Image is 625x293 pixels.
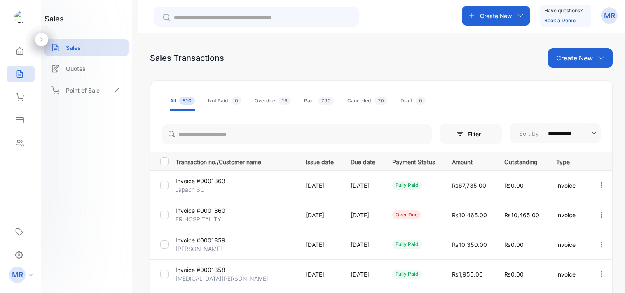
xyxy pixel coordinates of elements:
p: Create New [480,12,512,20]
p: Filter [468,130,486,138]
div: All [170,97,195,105]
p: Sort by [519,129,539,138]
iframe: LiveChat chat widget [590,258,625,293]
span: 790 [318,97,334,105]
p: Have questions? [544,7,583,15]
div: fully paid [392,240,422,249]
button: Sort by [510,123,601,143]
p: Japach SC [176,185,215,194]
p: Invoice [556,270,581,279]
p: Invoice #0001859 [176,236,225,244]
span: ₨1,955.00 [452,271,483,278]
a: Point of Sale [44,81,129,99]
p: Amount [452,156,487,166]
button: Create New [548,48,613,68]
p: [DATE] [306,240,334,249]
button: Create New [462,6,530,26]
p: Invoice #0001858 [176,265,225,274]
p: [MEDICAL_DATA][PERSON_NAME] [176,274,268,283]
p: Point of Sale [66,86,100,95]
p: Invoice #0001860 [176,206,225,215]
div: Overdue [255,97,291,105]
p: [PERSON_NAME] [176,244,222,253]
p: Payment Status [392,156,435,166]
p: [DATE] [306,211,334,219]
span: 70 [375,97,387,105]
div: fully paid [392,270,422,279]
p: Issue date [306,156,334,166]
button: MR [601,6,618,26]
p: Sales [66,43,81,52]
span: ₨10,465.00 [452,212,487,219]
h1: sales [44,13,64,24]
p: Invoice [556,181,581,190]
p: Outstanding [504,156,539,166]
div: fully paid [392,181,422,190]
div: Cancelled [347,97,387,105]
p: [DATE] [351,240,375,249]
p: MR [604,10,615,21]
span: 19 [279,97,291,105]
p: Quotes [66,64,86,73]
img: logo [14,11,27,23]
span: ₨67,735.00 [452,182,486,189]
div: over due [392,210,421,219]
span: ₨0.00 [504,271,524,278]
p: [DATE] [306,181,334,190]
div: Sales Transactions [150,52,224,64]
span: 0 [232,97,241,105]
p: Create New [556,53,593,63]
a: Sales [44,39,129,56]
span: 810 [179,97,195,105]
span: 0 [416,97,426,105]
span: ₨10,350.00 [452,241,487,248]
a: Book a Demo [544,17,576,23]
button: Filter [440,124,502,144]
p: ER HOSPITALITY [176,215,221,223]
p: Type [556,156,581,166]
p: Invoice [556,240,581,249]
p: MR [12,270,23,280]
p: Invoice [556,211,581,219]
div: Paid [304,97,334,105]
div: Draft [400,97,426,105]
p: Invoice #0001863 [176,177,225,185]
span: ₨0.00 [504,182,524,189]
p: [DATE] [351,270,375,279]
p: [DATE] [351,211,375,219]
a: Quotes [44,60,129,77]
div: Not Paid [208,97,241,105]
span: ₨0.00 [504,241,524,248]
span: ₨10,465.00 [504,212,539,219]
p: [DATE] [306,270,334,279]
p: [DATE] [351,181,375,190]
p: Transaction no./Customer name [176,156,295,166]
p: Due date [351,156,375,166]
